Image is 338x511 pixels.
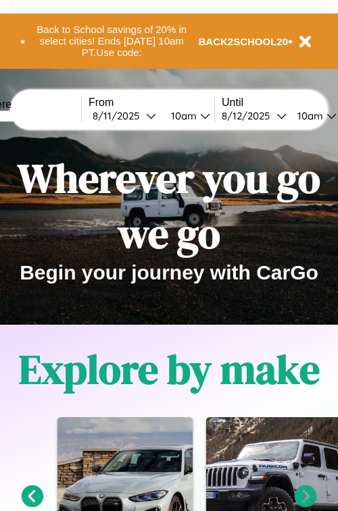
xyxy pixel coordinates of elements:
div: 8 / 11 / 2025 [93,109,146,122]
b: BACK2SCHOOL20 [199,36,289,47]
div: 10am [164,109,200,122]
button: Back to School savings of 20% in select cities! Ends [DATE] 10am PT.Use code: [25,20,199,62]
div: 10am [291,109,327,122]
div: 8 / 12 / 2025 [222,109,276,122]
button: 8/11/2025 [89,109,160,123]
label: From [89,97,214,109]
h1: Explore by make [19,342,320,397]
button: 10am [160,109,214,123]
